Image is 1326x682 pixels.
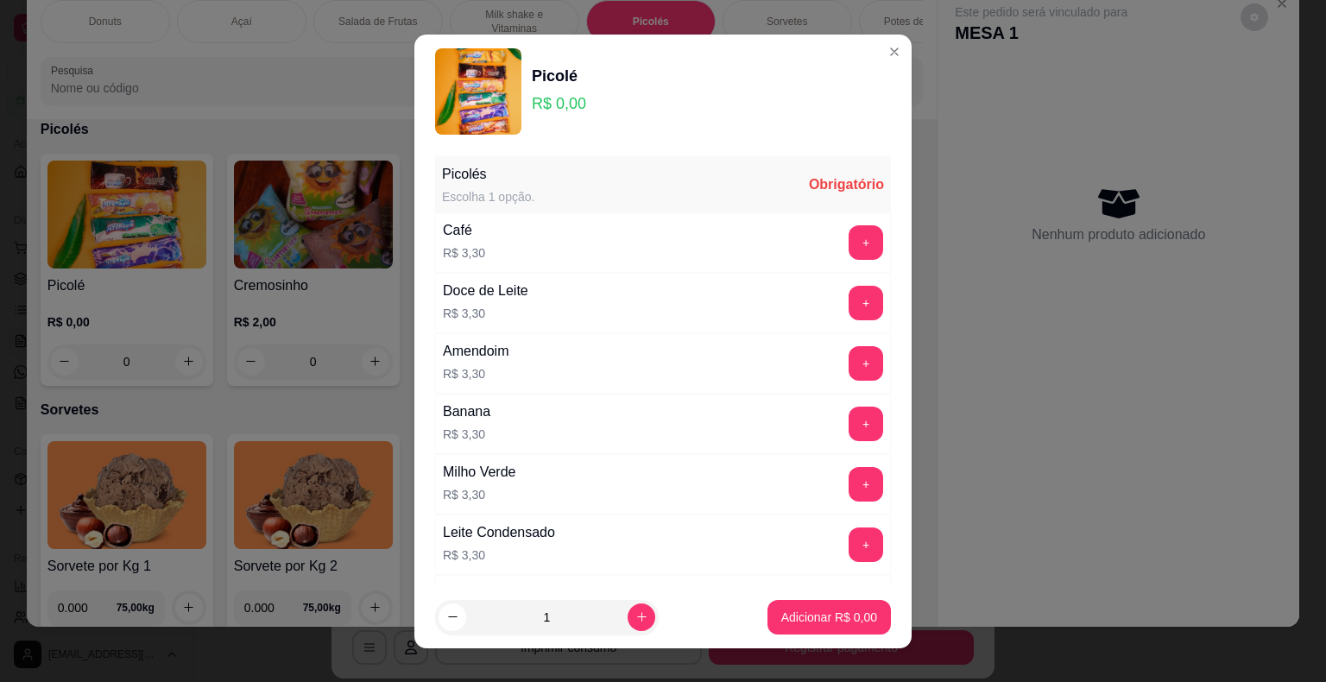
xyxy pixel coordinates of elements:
div: Obrigatório [809,174,884,195]
div: Milho Verde [443,462,516,483]
img: product-image [435,48,521,135]
button: Close [881,38,908,66]
p: R$ 0,00 [532,92,586,116]
p: R$ 3,30 [443,546,555,564]
button: increase-product-quantity [628,603,655,631]
button: Adicionar R$ 0,00 [767,600,891,635]
div: Picolés [442,164,534,185]
button: add [849,407,883,441]
button: add [849,225,883,260]
div: Café [443,220,485,241]
button: add [849,286,883,320]
p: R$ 3,30 [443,244,485,262]
div: Picolé [532,64,586,88]
button: add [849,527,883,562]
button: decrease-product-quantity [439,603,466,631]
p: R$ 3,30 [443,486,516,503]
p: R$ 3,30 [443,365,508,382]
p: R$ 3,30 [443,426,490,443]
div: Leite Condensado [443,522,555,543]
button: add [849,467,883,502]
div: Escolha 1 opção. [442,188,534,205]
div: Banana [443,401,490,422]
p: R$ 3,30 [443,305,528,322]
button: add [849,346,883,381]
div: Goiaba [443,583,488,603]
div: Doce de Leite [443,281,528,301]
div: Amendoim [443,341,508,362]
p: Adicionar R$ 0,00 [781,609,877,626]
